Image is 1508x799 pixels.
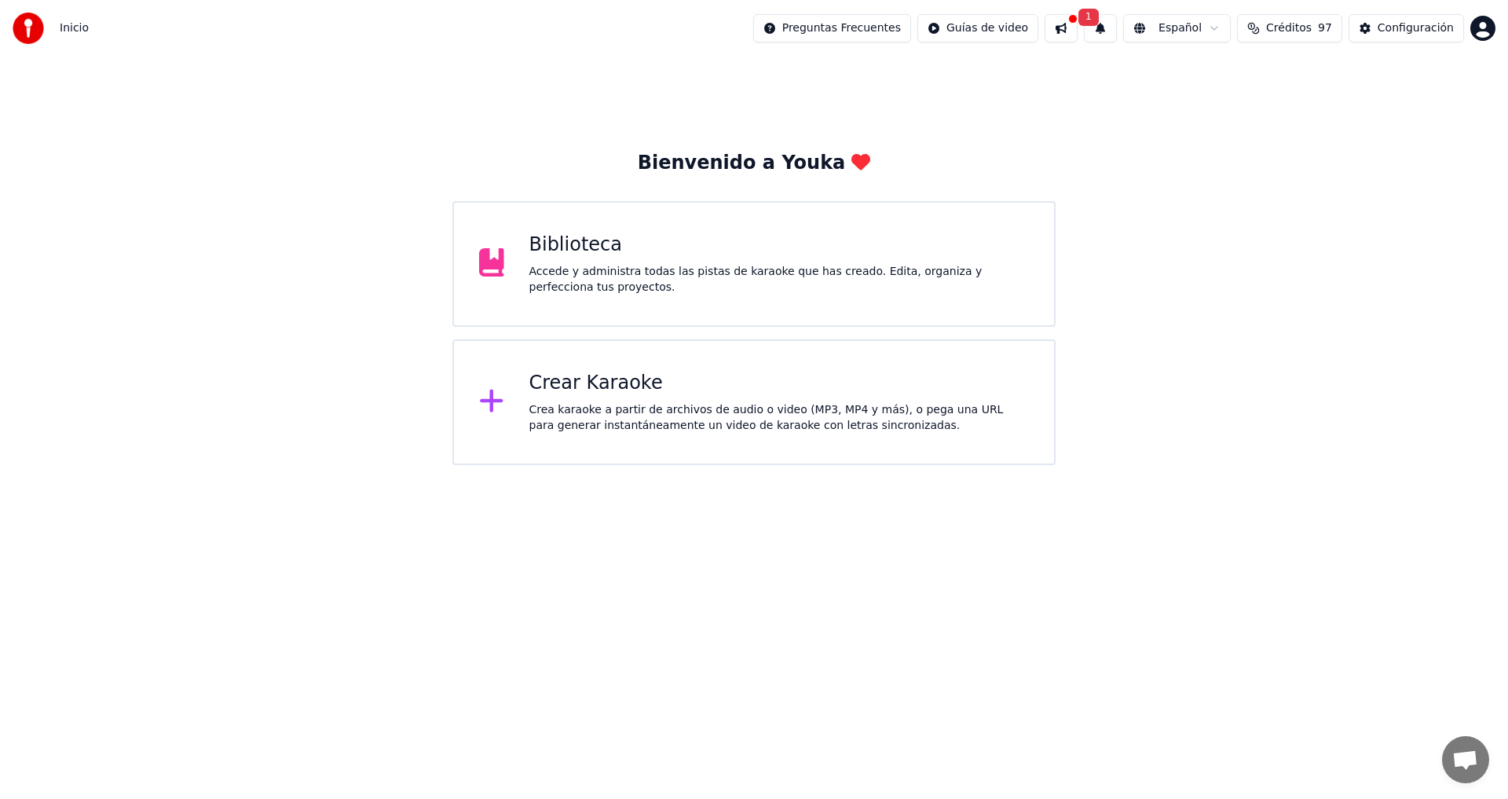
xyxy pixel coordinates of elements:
[917,14,1038,42] button: Guías de video
[13,13,44,44] img: youka
[1349,14,1464,42] button: Configuración
[529,371,1030,396] div: Crear Karaoke
[1378,20,1454,36] div: Configuración
[1318,20,1332,36] span: 97
[529,264,1030,295] div: Accede y administra todas las pistas de karaoke que has creado. Edita, organiza y perfecciona tus...
[1084,14,1117,42] button: 1
[60,20,89,36] nav: breadcrumb
[529,402,1030,434] div: Crea karaoke a partir de archivos de audio o video (MP3, MP4 y más), o pega una URL para generar ...
[529,233,1030,258] div: Biblioteca
[753,14,911,42] button: Preguntas Frecuentes
[638,151,871,176] div: Bienvenido a Youka
[1237,14,1342,42] button: Créditos97
[60,20,89,36] span: Inicio
[1078,9,1099,26] span: 1
[1442,736,1489,783] a: Chat abierto
[1266,20,1312,36] span: Créditos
